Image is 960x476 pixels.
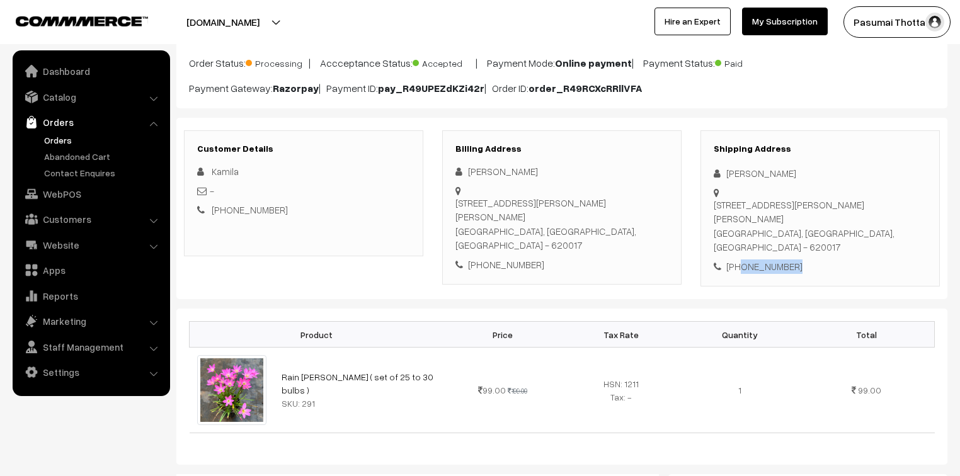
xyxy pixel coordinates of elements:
[455,258,668,272] div: [PHONE_NUMBER]
[41,150,166,163] a: Abandoned Cart
[16,234,166,256] a: Website
[478,385,506,395] span: 99.00
[714,144,927,154] h3: Shipping Address
[925,13,944,31] img: user
[189,54,935,71] p: Order Status: | Accceptance Status: | Payment Mode: | Payment Status:
[562,322,680,348] th: Tax Rate
[197,144,410,154] h3: Customer Details
[16,285,166,307] a: Reports
[142,6,304,38] button: [DOMAIN_NAME]
[212,166,239,177] span: Kamila
[714,259,927,274] div: [PHONE_NUMBER]
[714,198,927,254] div: [STREET_ADDRESS][PERSON_NAME][PERSON_NAME] [GEOGRAPHIC_DATA], [GEOGRAPHIC_DATA], [GEOGRAPHIC_DATA...
[16,259,166,281] a: Apps
[742,8,828,35] a: My Subscription
[508,387,527,395] strike: 199.00
[190,322,443,348] th: Product
[282,371,433,395] a: Rain [PERSON_NAME] ( set of 25 to 30 bulbs )
[16,336,166,358] a: Staff Management
[529,82,643,94] b: order_R49RCXcRRllVFA
[654,8,731,35] a: Hire an Expert
[246,54,309,70] span: Processing
[212,204,288,215] a: [PHONE_NUMBER]
[197,355,266,424] img: photo_2025-07-26_13-16-13.jpg
[16,208,166,230] a: Customers
[378,82,484,94] b: pay_R49UPEZdKZi42r
[455,144,668,154] h3: Billing Address
[843,6,951,38] button: Pasumai Thotta…
[413,54,476,70] span: Accepted
[16,111,166,133] a: Orders
[16,13,126,28] a: COMMMERCE
[858,385,881,395] span: 99.00
[443,322,562,348] th: Price
[714,166,927,181] div: [PERSON_NAME]
[715,54,778,70] span: Paid
[16,310,166,332] a: Marketing
[555,57,632,69] b: Online payment
[16,361,166,383] a: Settings
[189,81,935,96] p: Payment Gateway: | Payment ID: | Order ID:
[282,397,436,410] div: SKU: 291
[799,322,934,348] th: Total
[455,196,668,252] div: [STREET_ADDRESS][PERSON_NAME][PERSON_NAME] [GEOGRAPHIC_DATA], [GEOGRAPHIC_DATA], [GEOGRAPHIC_DATA...
[680,322,799,348] th: Quantity
[197,184,410,198] div: -
[16,16,148,26] img: COMMMERCE
[273,82,319,94] b: Razorpay
[603,378,639,402] span: HSN: 1211 Tax: -
[16,60,166,82] a: Dashboard
[455,164,668,179] div: [PERSON_NAME]
[738,385,741,395] span: 1
[41,166,166,179] a: Contact Enquires
[16,183,166,205] a: WebPOS
[16,86,166,108] a: Catalog
[41,133,166,147] a: Orders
